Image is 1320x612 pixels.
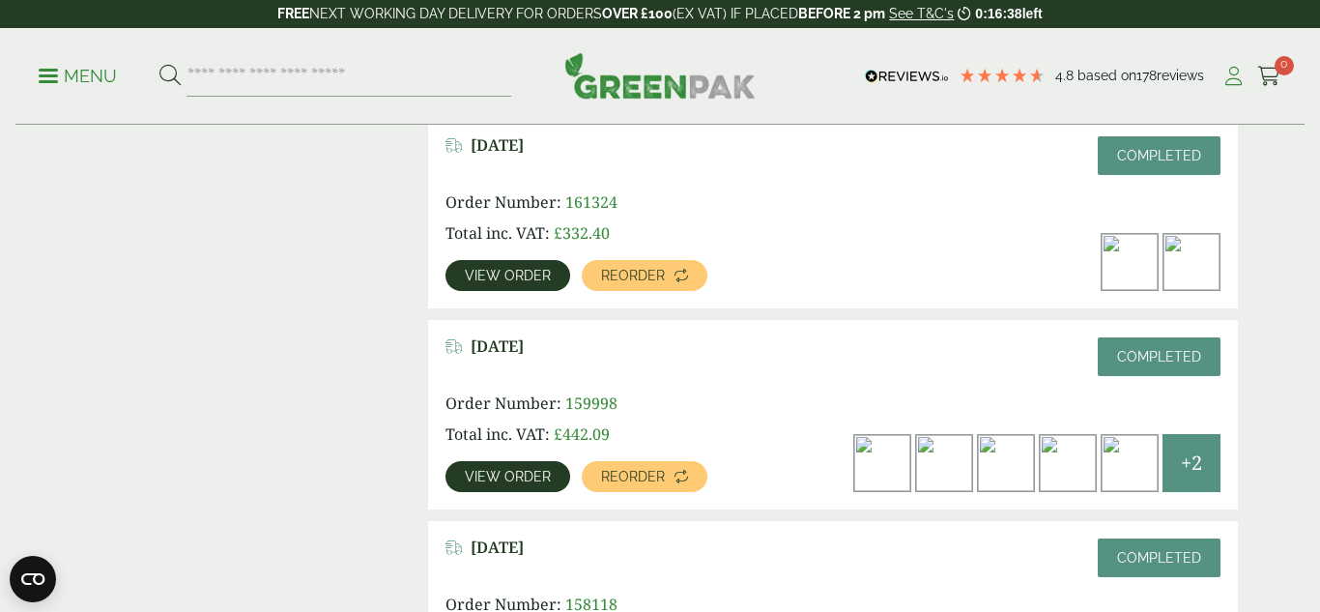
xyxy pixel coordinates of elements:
strong: OVER £100 [602,6,673,21]
span: 159998 [565,393,617,414]
img: 3324RC-33cm-4-Fold-Unbleached-Pack-300x300.jpg [1163,234,1220,290]
a: View order [445,461,570,492]
strong: FREE [277,6,309,21]
a: 0 [1257,62,1281,91]
span: View order [465,269,551,282]
span: left [1022,6,1043,21]
i: Cart [1257,67,1281,86]
span: [DATE] [471,539,524,557]
span: Order Number: [445,393,561,414]
bdi: 332.40 [554,222,610,244]
img: 3324RC-33cm-4-Fold-Unbleached-Pack-300x300.jpg [1040,435,1096,491]
span: 178 [1136,68,1157,83]
a: Menu [39,65,117,84]
span: Completed [1117,550,1201,566]
span: View order [465,470,551,483]
img: Kraft-Bowl-500ml-with-Nachos-300x200.jpg [854,435,910,491]
img: GreenPak Supplies [564,52,756,99]
span: reviews [1157,68,1204,83]
img: Kraft-Bowl-500ml-with-Nachos-300x200.jpg [1102,234,1158,290]
img: dsc_0111a_1_3-300x449.jpg [1102,435,1158,491]
img: REVIEWS.io [865,70,949,83]
span: Reorder [601,269,665,282]
img: dsc_0114a_2-300x449.jpg [978,435,1034,491]
span: £ [554,423,562,445]
a: View order [445,260,570,291]
span: Completed [1117,148,1201,163]
a: Reorder [582,260,707,291]
img: 10100.06-High-300x300.jpg [916,435,972,491]
span: Total inc. VAT: [445,423,550,445]
span: 0:16:38 [975,6,1021,21]
button: Open CMP widget [10,556,56,602]
span: Reorder [601,470,665,483]
span: [DATE] [471,136,524,155]
span: Completed [1117,349,1201,364]
span: Total inc. VAT: [445,222,550,244]
span: Order Number: [445,191,561,213]
a: Reorder [582,461,707,492]
strong: BEFORE 2 pm [798,6,885,21]
span: +2 [1181,449,1202,478]
div: 4.78 Stars [959,67,1046,84]
i: My Account [1221,67,1246,86]
p: Menu [39,65,117,88]
span: 161324 [565,191,617,213]
span: £ [554,222,562,244]
span: 4.8 [1055,68,1077,83]
span: Based on [1077,68,1136,83]
span: [DATE] [471,337,524,356]
bdi: 442.09 [554,423,610,445]
a: See T&C's [889,6,954,21]
span: 0 [1275,56,1294,75]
